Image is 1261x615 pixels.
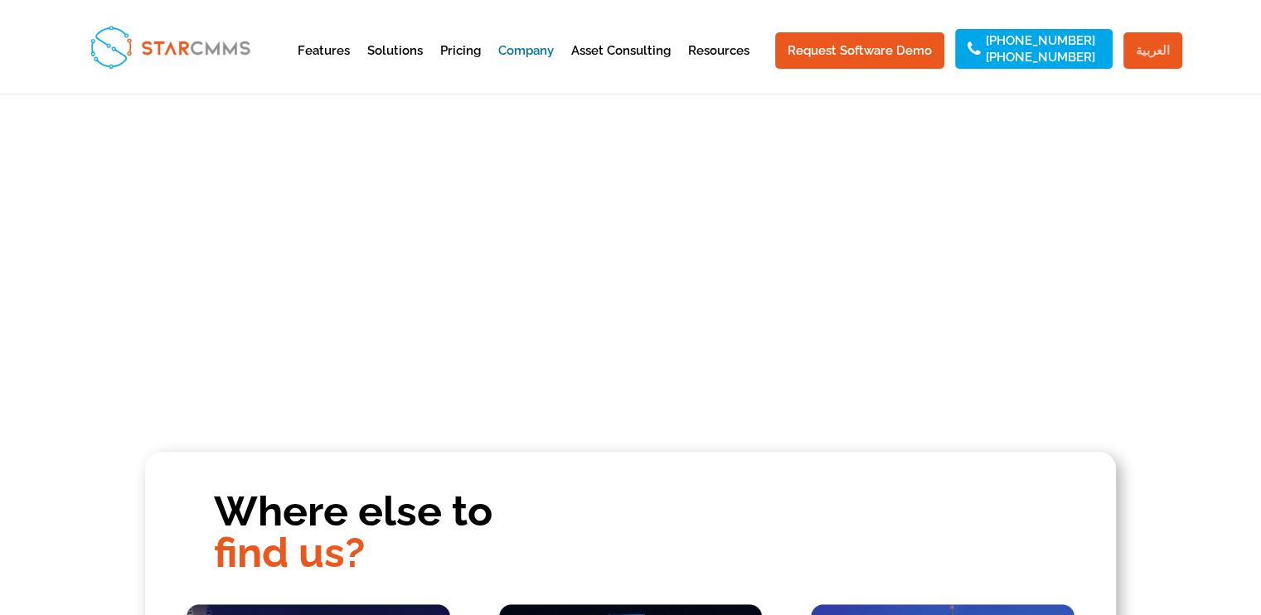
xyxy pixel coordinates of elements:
[298,45,350,85] a: Features
[986,35,1095,46] a: [PHONE_NUMBER]
[214,491,1048,582] h2: Where else to
[688,45,749,85] a: Resources
[1123,32,1182,69] a: العربية
[214,528,365,577] span: find us?
[571,45,671,85] a: Asset Consulting
[986,51,1095,63] a: [PHONE_NUMBER]
[83,18,257,75] img: StarCMMS
[985,436,1261,615] iframe: Chat Widget
[367,45,423,85] a: Solutions
[775,32,944,69] a: Request Software Demo
[498,45,554,85] a: Company
[440,45,481,85] a: Pricing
